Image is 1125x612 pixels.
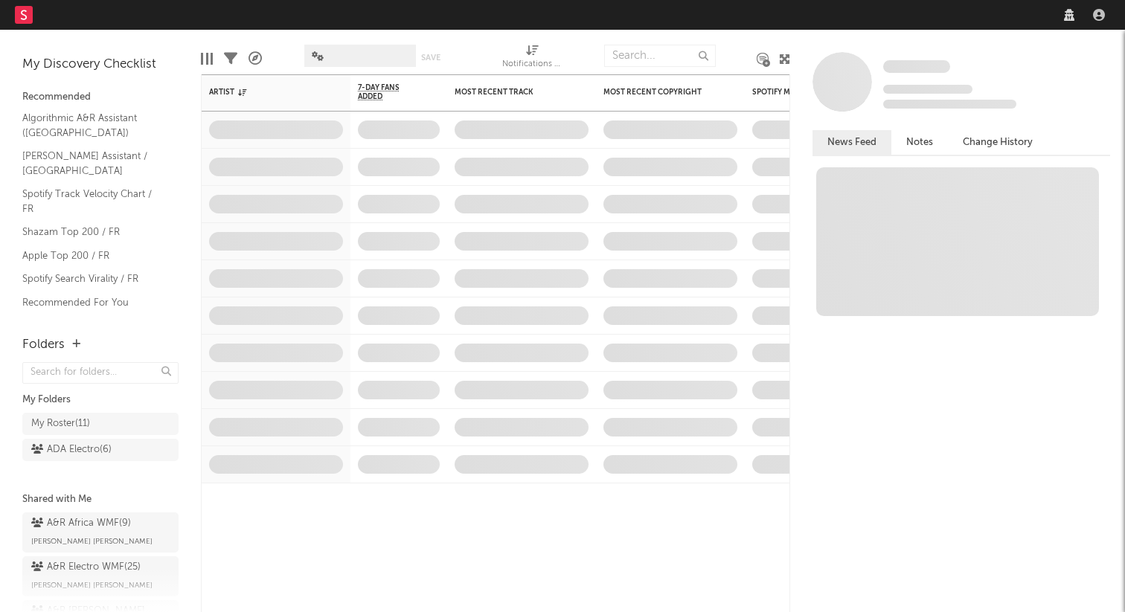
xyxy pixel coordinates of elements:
[22,148,164,178] a: [PERSON_NAME] Assistant / [GEOGRAPHIC_DATA]
[31,558,141,576] div: A&R Electro WMF ( 25 )
[22,186,164,216] a: Spotify Track Velocity Chart / FR
[455,88,566,97] div: Most Recent Track
[883,59,950,74] a: Some Artist
[812,130,891,155] button: News Feed
[948,130,1048,155] button: Change History
[31,415,90,433] div: My Roster ( 11 )
[883,60,950,73] span: Some Artist
[604,45,716,67] input: Search...
[883,100,1016,109] span: 0 fans last week
[31,441,112,459] div: ADA Electro ( 6 )
[22,110,164,141] a: Algorithmic A&R Assistant ([GEOGRAPHIC_DATA])
[22,512,179,553] a: A&R Africa WMF(9)[PERSON_NAME] [PERSON_NAME]
[31,532,153,550] span: [PERSON_NAME] [PERSON_NAME]
[22,362,179,384] input: Search for folders...
[22,88,179,106] div: Recommended
[22,271,164,287] a: Spotify Search Virality / FR
[224,37,237,80] div: Filters
[22,248,164,264] a: Apple Top 200 / FR
[358,83,417,101] span: 7-Day Fans Added
[891,130,948,155] button: Notes
[22,224,164,240] a: Shazam Top 200 / FR
[22,556,179,596] a: A&R Electro WMF(25)[PERSON_NAME] [PERSON_NAME]
[603,88,715,97] div: Most Recent Copyright
[31,515,131,532] div: A&R Africa WMF ( 9 )
[201,37,213,80] div: Edit Columns
[502,37,562,80] div: Notifications (Artist)
[22,336,65,354] div: Folders
[22,439,179,461] a: ADA Electro(6)
[209,88,321,97] div: Artist
[31,576,153,594] span: [PERSON_NAME] [PERSON_NAME]
[22,491,179,509] div: Shared with Me
[883,85,972,94] span: Tracking Since: [DATE]
[249,37,262,80] div: A&R Pipeline
[502,56,562,74] div: Notifications (Artist)
[22,294,164,311] a: Recommended For You
[22,391,179,409] div: My Folders
[22,56,179,74] div: My Discovery Checklist
[22,413,179,435] a: My Roster(11)
[421,54,440,62] button: Save
[752,88,864,97] div: Spotify Monthly Listeners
